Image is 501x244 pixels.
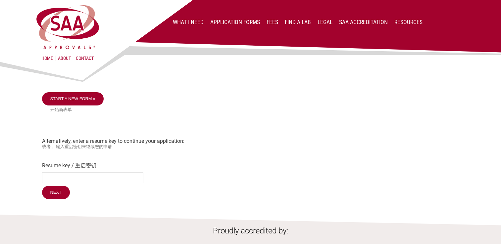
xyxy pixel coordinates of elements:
[41,56,53,61] a: Home
[42,144,459,150] small: 或者， 输入重启密钥来继续您的申请
[42,92,459,201] div: Alternatively, enter a resume key to continue your application:
[42,92,104,105] a: Start a new form »
[50,107,459,113] small: 开始新表单
[56,56,73,61] a: About
[42,162,459,169] label: Resume key / 重启密钥:
[318,19,332,25] a: Legal
[394,19,423,25] a: Resources
[339,19,388,25] a: SAA Accreditation
[267,19,278,25] a: Fees
[42,186,70,199] input: Next
[285,19,311,25] a: Find a lab
[173,19,204,25] a: What I Need
[35,4,100,50] img: SAA Approvals
[76,56,94,61] a: Contact
[210,19,260,25] a: Application Forms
